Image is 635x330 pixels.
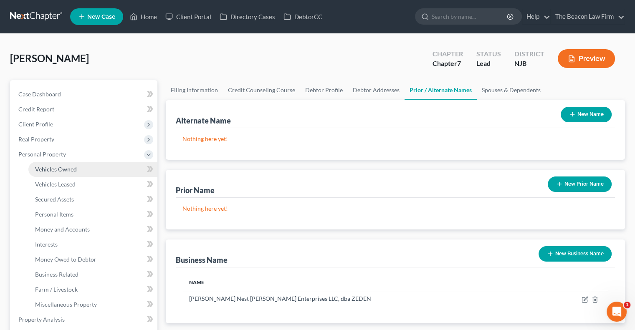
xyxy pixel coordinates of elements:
input: Search by name... [432,9,508,24]
span: Farm / Livestock [35,286,78,293]
a: Personal Items [28,207,157,222]
span: Real Property [18,136,54,143]
span: Money and Accounts [35,226,90,233]
iframe: Intercom live chat [607,302,627,322]
div: District [514,49,544,59]
button: Preview [558,49,615,68]
p: Nothing here yet! [182,204,608,213]
span: Credit Report [18,106,54,113]
a: Property Analysis [12,312,157,327]
div: Chapter [433,59,463,68]
span: [PERSON_NAME] [10,52,89,64]
p: Nothing here yet! [182,135,608,143]
a: Credit Report [12,102,157,117]
a: Case Dashboard [12,87,157,102]
a: Debtor Profile [300,80,348,100]
div: Prior Name [176,185,215,195]
a: Miscellaneous Property [28,297,157,312]
div: Status [476,49,501,59]
span: Miscellaneous Property [35,301,97,308]
span: Personal Items [35,211,73,218]
a: Business Related [28,267,157,282]
a: Secured Assets [28,192,157,207]
button: New Name [561,107,612,122]
button: New Business Name [539,246,612,262]
button: New Prior Name [548,176,612,192]
a: Vehicles Owned [28,162,157,177]
a: Vehicles Leased [28,177,157,192]
a: Debtor Addresses [348,80,405,100]
span: Property Analysis [18,316,65,323]
span: Client Profile [18,121,53,128]
a: Help [522,9,550,24]
a: Farm / Livestock [28,282,157,297]
div: Alternate Name [176,116,231,126]
a: The Beacon Law Firm [551,9,625,24]
a: Spouses & Dependents [477,80,546,100]
a: Client Portal [161,9,215,24]
td: [PERSON_NAME] Nest [PERSON_NAME] Enterprises LLC, dba ZEDEN [182,291,546,307]
div: NJB [514,59,544,68]
span: Vehicles Leased [35,181,76,188]
a: Credit Counseling Course [223,80,300,100]
div: Chapter [433,49,463,59]
span: New Case [87,14,115,20]
span: Secured Assets [35,196,74,203]
a: DebtorCC [279,9,326,24]
a: Home [126,9,161,24]
div: Lead [476,59,501,68]
span: Vehicles Owned [35,166,77,173]
span: Money Owed to Debtor [35,256,96,263]
a: Money Owed to Debtor [28,252,157,267]
a: Directory Cases [215,9,279,24]
span: Interests [35,241,58,248]
span: Business Related [35,271,78,278]
a: Prior / Alternate Names [405,80,477,100]
a: Interests [28,237,157,252]
span: Case Dashboard [18,91,61,98]
div: Business Name [176,255,228,265]
a: Money and Accounts [28,222,157,237]
a: Filing Information [166,80,223,100]
span: Personal Property [18,151,66,158]
span: 1 [624,302,630,308]
span: 7 [457,59,461,67]
th: Name [182,274,546,291]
